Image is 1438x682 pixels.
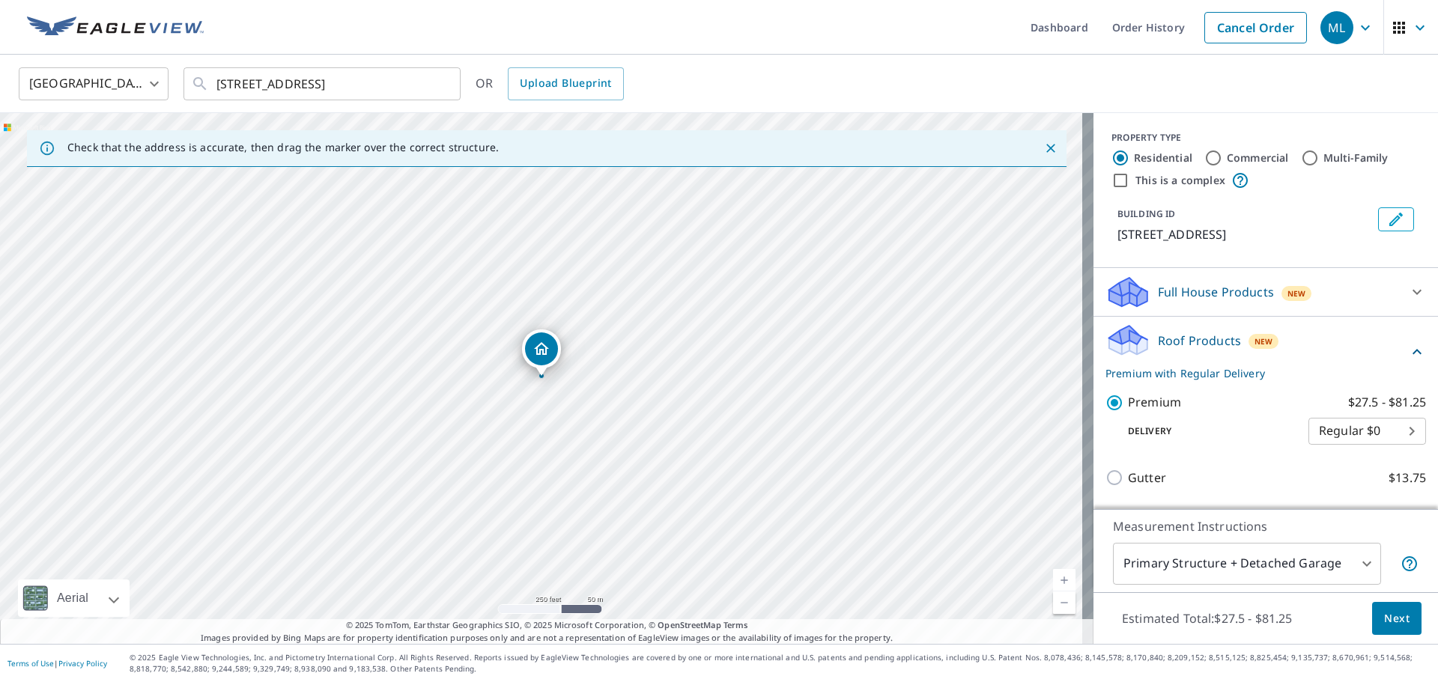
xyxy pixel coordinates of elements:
p: Estimated Total: $27.5 - $81.25 [1110,602,1305,635]
p: [STREET_ADDRESS] [1117,225,1372,243]
a: Upload Blueprint [508,67,623,100]
div: Full House ProductsNew [1105,274,1426,310]
button: Close [1041,138,1061,158]
p: Delivery [1105,424,1308,438]
a: Terms [723,619,748,630]
label: Multi-Family [1323,150,1389,165]
p: Premium with Regular Delivery [1105,365,1408,381]
img: EV Logo [27,16,204,39]
p: Check that the address is accurate, then drag the marker over the correct structure. [67,141,499,154]
div: Aerial [52,579,93,617]
div: PROPERTY TYPE [1111,131,1420,144]
div: ML [1320,11,1353,44]
p: BUILDING ID [1117,207,1175,220]
span: © 2025 TomTom, Earthstar Geographics SIO, © 2025 Microsoft Corporation, © [346,619,748,632]
a: Current Level 17, Zoom In [1053,569,1076,591]
p: $13.75 [1389,469,1426,487]
a: Current Level 17, Zoom Out [1053,591,1076,614]
p: Premium [1128,393,1181,412]
div: OR [476,67,624,100]
div: [GEOGRAPHIC_DATA] [19,63,169,105]
a: Privacy Policy [58,658,107,669]
p: $27.5 - $81.25 [1348,393,1426,412]
p: © 2025 Eagle View Technologies, Inc. and Pictometry International Corp. All Rights Reserved. Repo... [130,652,1431,675]
span: Next [1384,609,1410,628]
span: New [1255,335,1273,347]
div: Primary Structure + Detached Garage [1113,543,1381,585]
p: Full House Products [1158,283,1274,301]
p: | [7,659,107,668]
span: New [1287,287,1306,299]
a: Cancel Order [1204,12,1307,43]
p: Roof Products [1158,332,1241,350]
label: Residential [1134,150,1192,165]
a: OpenStreetMap [658,619,720,630]
label: Commercial [1227,150,1289,165]
p: Measurement Instructions [1113,517,1419,535]
p: Gutter [1128,469,1166,487]
span: Upload Blueprint [520,74,611,93]
div: Dropped pin, building 1, Residential property, 8417 Royal Heights Dr Cincinnati, OH 45239 [522,329,561,376]
button: Edit building 1 [1378,207,1414,231]
a: Terms of Use [7,658,54,669]
div: Roof ProductsNewPremium with Regular Delivery [1105,323,1426,381]
div: Aerial [18,579,130,617]
div: Regular $0 [1308,410,1426,452]
input: Search by address or latitude-longitude [216,63,430,105]
label: This is a complex [1135,173,1225,188]
span: Your report will include the primary structure and a detached garage if one exists. [1401,555,1419,573]
button: Next [1372,602,1422,636]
